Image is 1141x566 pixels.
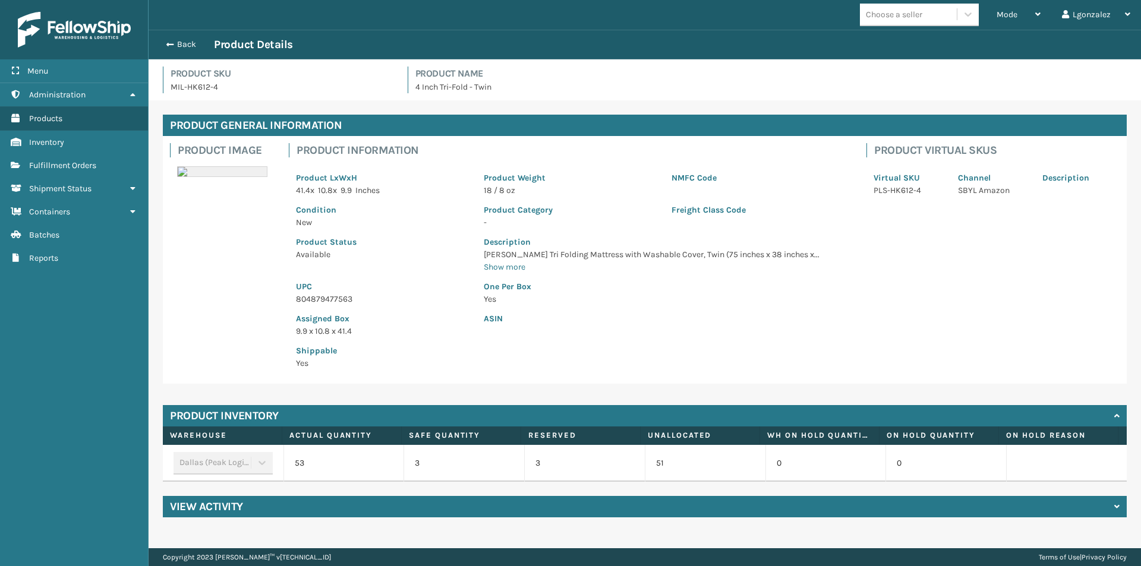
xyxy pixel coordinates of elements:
[1039,548,1127,566] div: |
[178,143,275,157] h4: Product Image
[484,204,657,216] p: Product Category
[29,253,58,263] span: Reports
[484,185,515,195] span: 18 / 8 oz
[409,430,513,441] label: Safe Quantity
[1006,430,1111,441] label: On Hold Reason
[29,207,70,217] span: Containers
[866,8,922,21] div: Choose a seller
[296,357,469,369] p: Yes
[296,344,469,357] p: Shippable
[159,39,214,50] button: Back
[341,185,352,195] span: 9.9
[997,10,1017,20] span: Mode
[318,185,337,195] span: 10.8 x
[29,90,86,100] span: Administration
[645,445,765,482] td: 51
[296,204,469,216] p: Condition
[415,67,1127,81] h4: Product Name
[29,137,64,147] span: Inventory
[484,293,845,305] p: Yes
[177,166,267,177] img: 51104088640_40f294f443_o-scaled-700x700.jpg
[484,236,845,248] p: Description
[170,499,243,514] h4: View Activity
[484,216,657,229] p: -
[29,230,59,240] span: Batches
[958,172,1028,184] p: Channel
[296,236,469,248] p: Product Status
[296,248,469,261] p: Available
[528,430,633,441] label: Reserved
[1042,172,1112,184] p: Description
[170,409,279,423] h4: Product Inventory
[874,184,944,197] p: PLS-HK612-4
[296,172,469,184] p: Product LxWxH
[1082,553,1127,561] a: Privacy Policy
[885,445,1006,482] td: 0
[296,312,469,325] p: Assigned Box
[484,280,845,293] p: One Per Box
[874,143,1120,157] h4: Product Virtual SKUs
[29,184,92,194] span: Shipment Status
[484,248,845,261] p: [PERSON_NAME] Tri Folding Mattress with Washable Cover, Twin (75 inches x 38 inches x...
[415,81,1127,93] p: 4 Inch Tri-Fold - Twin
[283,445,404,482] td: 53
[163,115,1127,136] h4: Product General Information
[672,172,845,184] p: NMFC Code
[296,216,469,229] p: New
[297,143,852,157] h4: Product Information
[171,67,393,81] h4: Product SKU
[296,185,314,195] span: 41.4 x
[1039,553,1080,561] a: Terms of Use
[874,172,944,184] p: Virtual SKU
[289,430,394,441] label: Actual Quantity
[958,184,1028,197] p: SBYL Amazon
[484,172,657,184] p: Product Weight
[170,430,275,441] label: Warehouse
[648,430,752,441] label: Unallocated
[887,430,991,441] label: On Hold Quantity
[18,12,131,48] img: logo
[163,548,331,566] p: Copyright 2023 [PERSON_NAME]™ v [TECHNICAL_ID]
[171,81,393,93] p: MIL-HK612-4
[355,185,380,195] span: Inches
[296,325,469,337] p: 9.9 x 10.8 x 41.4
[484,312,845,325] p: ASIN
[767,430,872,441] label: WH On hold quantity
[29,113,62,124] span: Products
[27,66,48,76] span: Menu
[535,457,634,469] p: 3
[296,293,469,305] p: 804879477563
[296,280,469,293] p: UPC
[214,37,293,52] h3: Product Details
[484,261,525,273] a: Show more
[29,160,96,170] span: Fulfillment Orders
[672,204,845,216] p: Freight Class Code
[765,445,886,482] td: 0
[404,445,524,482] td: 3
